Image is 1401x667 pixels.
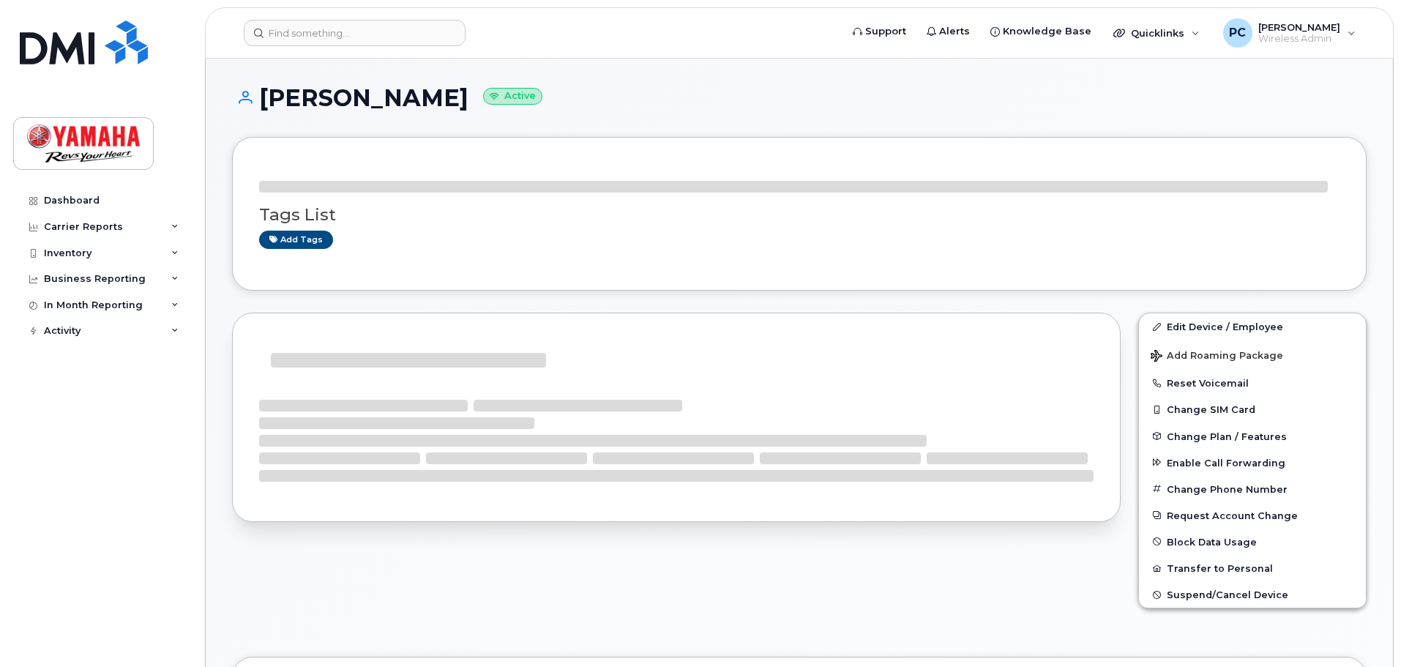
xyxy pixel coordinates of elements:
[259,206,1340,224] h3: Tags List
[1139,502,1366,529] button: Request Account Change
[1151,350,1283,364] span: Add Roaming Package
[1167,589,1288,600] span: Suspend/Cancel Device
[1139,423,1366,450] button: Change Plan / Features
[1139,396,1366,422] button: Change SIM Card
[1139,555,1366,581] button: Transfer to Personal
[1139,340,1366,370] button: Add Roaming Package
[1139,581,1366,608] button: Suspend/Cancel Device
[232,85,1367,111] h1: [PERSON_NAME]
[1139,450,1366,476] button: Enable Call Forwarding
[1167,431,1287,441] span: Change Plan / Features
[1139,370,1366,396] button: Reset Voicemail
[1139,476,1366,502] button: Change Phone Number
[483,88,542,105] small: Active
[1139,313,1366,340] a: Edit Device / Employee
[1139,529,1366,555] button: Block Data Usage
[259,231,333,249] a: Add tags
[1167,457,1285,468] span: Enable Call Forwarding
